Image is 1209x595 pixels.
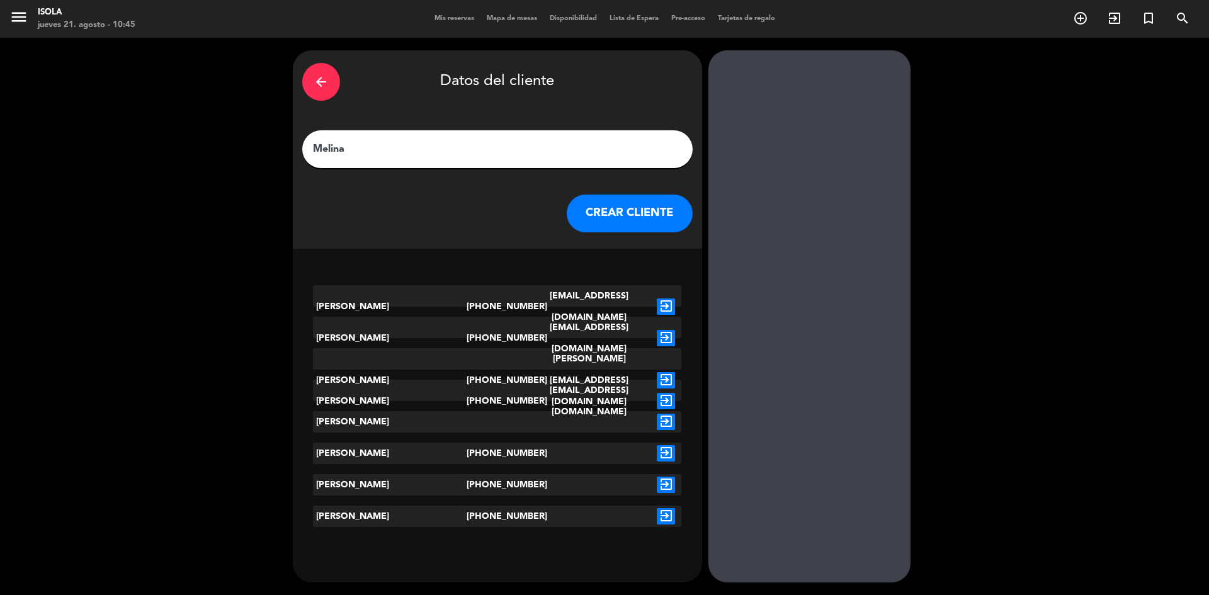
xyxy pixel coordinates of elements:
[1073,11,1088,26] i: add_circle_outline
[314,74,329,89] i: arrow_back
[1141,11,1156,26] i: turned_in_not
[657,298,675,315] i: exit_to_app
[543,15,603,22] span: Disponibilidad
[313,411,467,433] div: [PERSON_NAME]
[528,317,650,360] div: [EMAIL_ADDRESS][DOMAIN_NAME]
[1107,11,1122,26] i: exit_to_app
[657,414,675,430] i: exit_to_app
[9,8,28,31] button: menu
[528,285,650,328] div: [EMAIL_ADDRESS][DOMAIN_NAME]
[38,6,135,19] div: Isola
[428,15,480,22] span: Mis reservas
[467,474,528,496] div: [PHONE_NUMBER]
[313,317,467,360] div: [PERSON_NAME]
[467,506,528,527] div: [PHONE_NUMBER]
[657,330,675,346] i: exit_to_app
[657,372,675,388] i: exit_to_app
[313,443,467,464] div: [PERSON_NAME]
[467,285,528,328] div: [PHONE_NUMBER]
[1175,11,1190,26] i: search
[603,15,665,22] span: Lista de Espera
[302,60,693,104] div: Datos del cliente
[467,380,528,422] div: [PHONE_NUMBER]
[657,508,675,524] i: exit_to_app
[657,393,675,409] i: exit_to_app
[467,317,528,360] div: [PHONE_NUMBER]
[312,140,683,158] input: Escriba nombre, correo electrónico o número de teléfono...
[313,348,467,412] div: [PERSON_NAME]
[712,15,781,22] span: Tarjetas de regalo
[9,8,28,26] i: menu
[467,348,528,412] div: [PHONE_NUMBER]
[567,195,693,232] button: CREAR CLIENTE
[480,15,543,22] span: Mapa de mesas
[467,443,528,464] div: [PHONE_NUMBER]
[665,15,712,22] span: Pre-acceso
[657,445,675,462] i: exit_to_app
[657,477,675,493] i: exit_to_app
[313,474,467,496] div: [PERSON_NAME]
[313,285,467,328] div: [PERSON_NAME]
[313,506,467,527] div: [PERSON_NAME]
[528,380,650,422] div: [EMAIL_ADDRESS][DOMAIN_NAME]
[528,348,650,412] div: [PERSON_NAME][EMAIL_ADDRESS][DOMAIN_NAME]
[38,19,135,31] div: jueves 21. agosto - 10:45
[313,380,467,422] div: [PERSON_NAME]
